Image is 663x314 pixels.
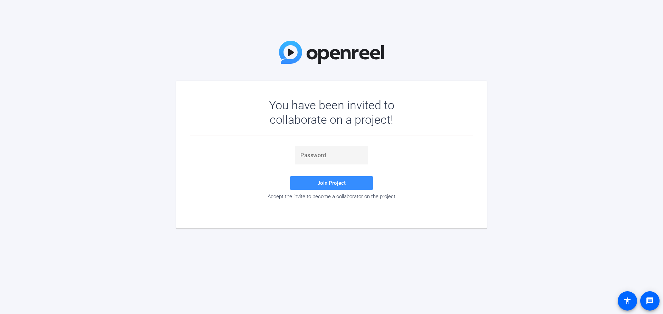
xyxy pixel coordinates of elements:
button: Join Project [290,176,373,190]
div: Accept the invite to become a collaborator on the project [190,193,473,200]
div: You have been invited to collaborate on a project! [249,98,414,127]
img: OpenReel Logo [279,41,384,64]
span: Join Project [317,180,346,186]
mat-icon: accessibility [623,297,632,305]
mat-icon: message [646,297,654,305]
input: Password [300,151,363,160]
